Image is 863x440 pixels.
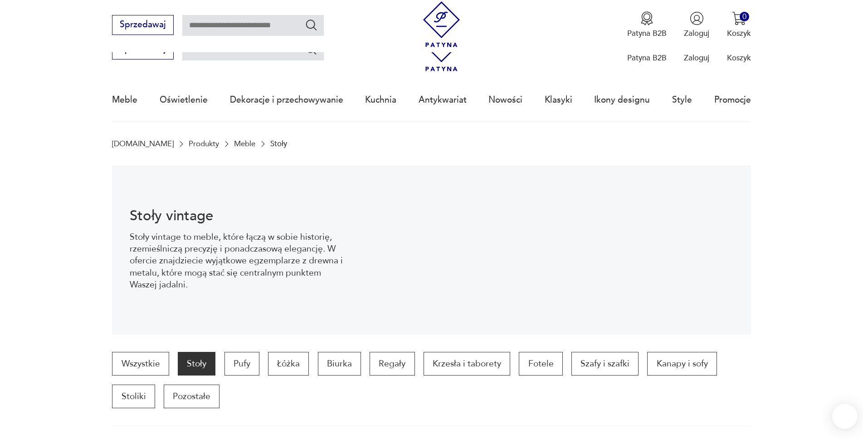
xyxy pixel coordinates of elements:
[270,139,287,148] p: Stoły
[230,79,343,121] a: Dekoracje i przechowywanie
[627,11,667,39] button: Patyna B2B
[112,46,173,54] a: Sprzedawaj
[727,28,751,39] p: Koszyk
[112,22,173,29] a: Sprzedawaj
[234,139,255,148] a: Meble
[112,352,169,376] a: Wszystkie
[164,385,219,408] a: Pozostałe
[112,139,174,148] a: [DOMAIN_NAME]
[305,43,318,56] button: Szukaj
[594,79,650,121] a: Ikony designu
[130,231,351,291] p: Stoły vintage to meble, które łączą w sobie historię, rzemieślniczą precyzję i ponadczasową elega...
[365,79,396,121] a: Kuchnia
[714,79,751,121] a: Promocje
[112,385,155,408] a: Stoliki
[178,352,215,376] a: Stoły
[627,11,667,39] a: Ikona medaluPatyna B2B
[189,139,219,148] a: Produkty
[684,53,709,63] p: Zaloguj
[545,79,572,121] a: Klasyki
[268,352,309,376] a: Łóżka
[424,352,510,376] a: Krzesła i taborety
[684,28,709,39] p: Zaloguj
[112,79,137,121] a: Meble
[727,53,751,63] p: Koszyk
[419,1,464,47] img: Patyna - sklep z meblami i dekoracjami vintage
[224,352,259,376] a: Pufy
[640,11,654,25] img: Ikona medalu
[832,404,858,429] iframe: Smartsupp widget button
[740,12,749,21] div: 0
[627,53,667,63] p: Patyna B2B
[684,11,709,39] button: Zaloguj
[627,28,667,39] p: Patyna B2B
[112,15,173,35] button: Sprzedawaj
[672,79,692,121] a: Style
[160,79,208,121] a: Oświetlenie
[370,352,414,376] a: Regały
[519,352,562,376] a: Fotele
[305,18,318,31] button: Szukaj
[488,79,522,121] a: Nowości
[647,352,717,376] a: Kanapy i sofy
[732,11,746,25] img: Ikona koszyka
[727,11,751,39] button: 0Koszyk
[419,79,467,121] a: Antykwariat
[318,352,361,376] a: Biurka
[571,352,639,376] a: Szafy i szafki
[130,209,351,222] h1: Stoły vintage
[690,11,704,25] img: Ikonka użytkownika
